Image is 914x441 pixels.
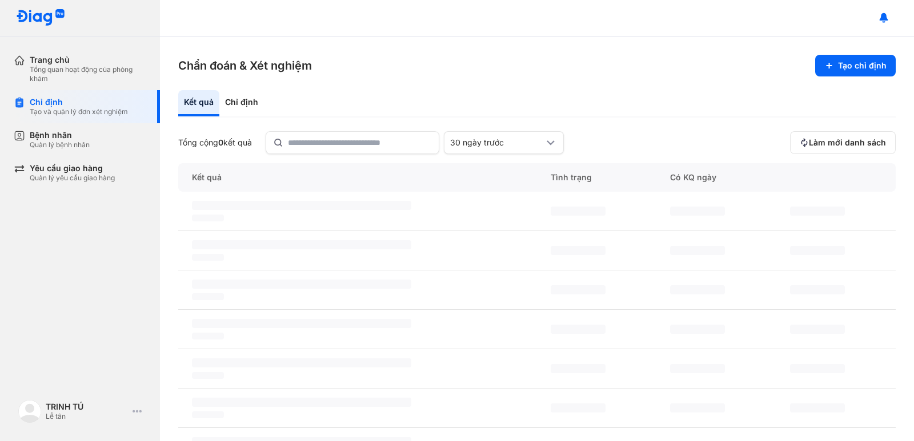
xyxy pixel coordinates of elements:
div: Chỉ định [219,90,264,116]
span: ‌ [790,364,845,373]
div: Có KQ ngày [656,163,776,192]
div: Kết quả [178,163,537,192]
span: ‌ [670,325,725,334]
div: Bệnh nhân [30,130,90,140]
span: ‌ [551,285,606,294]
div: Tổng cộng kết quả [178,137,252,148]
div: Yêu cầu giao hàng [30,163,115,173]
span: ‌ [192,333,224,339]
span: ‌ [192,254,224,261]
div: Kết quả [178,90,219,116]
div: Quản lý yêu cầu giao hàng [30,173,115,183]
div: TRINH TÚ [46,402,128,412]
span: ‌ [192,411,224,418]
div: 30 ngày trước [450,137,544,148]
span: ‌ [192,201,411,210]
span: ‌ [551,207,606,216]
div: Quản lý bệnh nhân [30,140,90,149]
span: ‌ [192,398,411,407]
div: Trang chủ [30,55,146,65]
button: Tạo chỉ định [815,55,896,76]
span: ‌ [670,207,725,216]
span: ‌ [670,246,725,255]
span: ‌ [192,240,411,249]
span: ‌ [670,403,725,412]
span: ‌ [192,319,411,328]
span: ‌ [790,207,845,216]
span: ‌ [551,246,606,255]
span: ‌ [192,280,411,289]
span: Làm mới danh sách [809,137,886,148]
span: ‌ [790,246,845,255]
div: Tình trạng [537,163,656,192]
button: Làm mới danh sách [790,131,896,154]
span: ‌ [670,364,725,373]
span: ‌ [551,403,606,412]
h3: Chẩn đoán & Xét nghiệm [178,58,312,74]
div: Chỉ định [30,97,128,107]
span: ‌ [790,325,845,334]
div: Lễ tân [46,412,128,421]
span: ‌ [790,403,845,412]
span: ‌ [670,285,725,294]
span: ‌ [192,358,411,367]
img: logo [16,9,65,27]
span: ‌ [192,372,224,379]
span: ‌ [551,325,606,334]
div: Tổng quan hoạt động của phòng khám [30,65,146,83]
img: logo [18,400,41,423]
span: ‌ [192,215,224,221]
span: ‌ [192,293,224,300]
span: ‌ [551,364,606,373]
div: Tạo và quản lý đơn xét nghiệm [30,107,128,116]
span: 0 [218,137,223,147]
span: ‌ [790,285,845,294]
